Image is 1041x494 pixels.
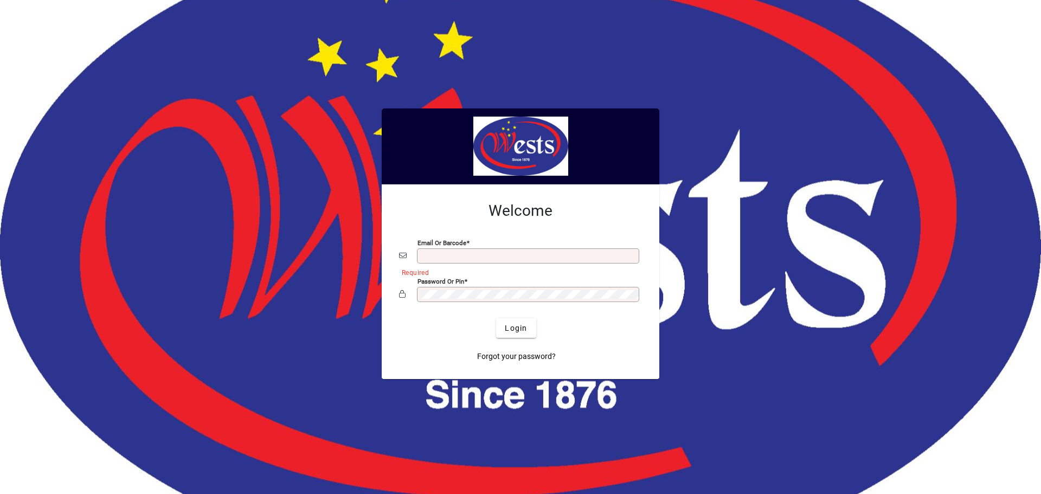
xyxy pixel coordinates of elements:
a: Forgot your password? [473,347,560,366]
span: Login [505,323,527,334]
span: Forgot your password? [477,351,556,362]
mat-label: Password or Pin [417,278,464,285]
h2: Welcome [399,202,642,220]
button: Login [496,318,536,338]
mat-label: Email or Barcode [417,239,466,247]
mat-error: Required [402,266,633,278]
